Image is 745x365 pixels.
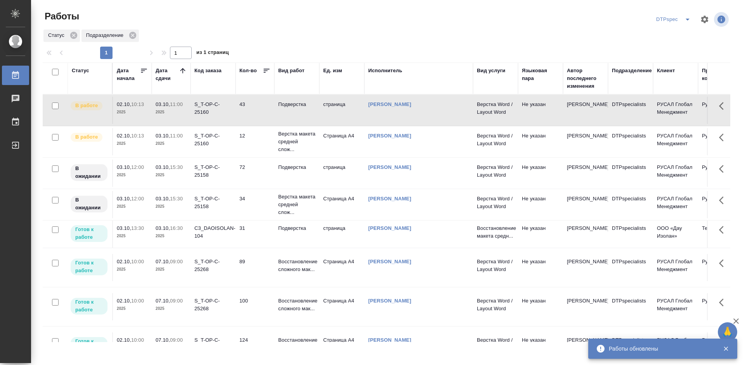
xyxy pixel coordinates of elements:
td: 89 [236,254,274,281]
div: Вид услуги [477,67,506,75]
p: В ожидании [75,196,103,212]
p: 07.10, [156,337,170,343]
td: Страница А4 [319,191,364,218]
p: 2025 [117,140,148,148]
td: [PERSON_NAME] [563,128,608,155]
span: 🙏 [721,324,734,340]
div: split button [654,13,695,26]
p: 2025 [117,108,148,116]
p: 2025 [117,266,148,273]
p: 07.10, [156,259,170,264]
td: DTPspecialists [608,160,653,187]
p: Готов к работе [75,259,103,275]
p: 09:00 [170,259,183,264]
td: Русал [698,97,743,124]
td: Русал [698,191,743,218]
td: страница [319,97,364,124]
td: Страница А4 [319,293,364,320]
p: В ожидании [75,165,103,180]
p: Готов к работе [75,226,103,241]
p: Статус [48,31,67,39]
p: РУСАЛ Глобал Менеджмент [657,163,694,179]
p: 2025 [156,108,187,116]
td: 31 [236,221,274,248]
td: [PERSON_NAME] [563,160,608,187]
td: Не указан [518,160,563,187]
div: Вид работ [278,67,305,75]
div: Исполнитель [368,67,402,75]
button: 🙏 [718,322,737,342]
div: Исполнитель выполняет работу [70,132,108,143]
p: 10:13 [131,133,144,139]
a: [PERSON_NAME] [368,225,411,231]
div: S_T-OP-C-25160 [194,101,232,116]
a: [PERSON_NAME] [368,337,411,343]
td: 100 [236,293,274,320]
button: Здесь прячутся важные кнопки [714,254,733,273]
p: РУСАЛ Глобал Менеджмент [657,195,694,210]
div: S_T-OP-C-25268 [194,297,232,313]
div: Автор последнего изменения [567,67,604,90]
p: РУСАЛ Глобал Менеджмент [657,258,694,273]
div: Подразделение [612,67,652,75]
a: [PERSON_NAME] [368,259,411,264]
td: 43 [236,97,274,124]
div: Статус [72,67,89,75]
p: 16:30 [170,225,183,231]
p: 10:00 [131,337,144,343]
p: 11:00 [170,133,183,139]
span: Работы [43,10,79,23]
p: 03.10, [117,196,131,202]
p: 03.10, [117,225,131,231]
p: 11:00 [170,101,183,107]
p: 13:30 [131,225,144,231]
span: Посмотреть информацию [714,12,730,27]
div: Ед. изм [323,67,342,75]
div: S_T-OP-C-25158 [194,195,232,210]
a: [PERSON_NAME] [368,196,411,202]
td: 34 [236,191,274,218]
td: [PERSON_NAME] [563,191,608,218]
td: Не указан [518,97,563,124]
p: ООО «Дау Изолан» [657,224,694,240]
div: Исполнитель выполняет работу [70,101,108,111]
p: 2025 [156,266,187,273]
p: 12:00 [131,164,144,170]
p: Восстановление сложного мак... [278,258,315,273]
p: 2025 [117,171,148,179]
td: DTPspecialists [608,191,653,218]
td: 124 [236,332,274,360]
button: Закрыть [718,345,734,352]
a: [PERSON_NAME] [368,164,411,170]
p: Верстка Word / Layout Word [477,258,514,273]
p: Верстка Word / Layout Word [477,132,514,148]
p: РУСАЛ Глобал Менеджмент [657,101,694,116]
p: 03.10, [156,225,170,231]
p: Верстка макета средней слож... [278,193,315,216]
td: Страница А4 [319,254,364,281]
p: 03.10, [156,164,170,170]
a: [PERSON_NAME] [368,298,411,304]
button: Здесь прячутся важные кнопки [714,160,733,178]
a: [PERSON_NAME] [368,101,411,107]
button: Здесь прячутся важные кнопки [714,97,733,115]
p: 2025 [156,203,187,210]
p: 10:00 [131,259,144,264]
p: 15:30 [170,196,183,202]
td: [PERSON_NAME] [563,221,608,248]
td: DTPspecialists [608,128,653,155]
p: 2025 [156,232,187,240]
p: Верстка Word / Layout Word [477,297,514,313]
div: Дата начала [117,67,140,82]
p: 02.10, [117,337,131,343]
p: 03.10, [156,133,170,139]
div: Исполнитель назначен, приступать к работе пока рано [70,195,108,213]
p: 2025 [117,203,148,210]
p: Подверстка [278,163,315,171]
p: 02.10, [117,133,131,139]
div: Исполнитель может приступить к работе [70,224,108,243]
div: Клиент [657,67,675,75]
p: 07.10, [156,298,170,304]
p: РУСАЛ Глобал Менеджмент [657,297,694,313]
button: Здесь прячутся важные кнопки [714,191,733,210]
